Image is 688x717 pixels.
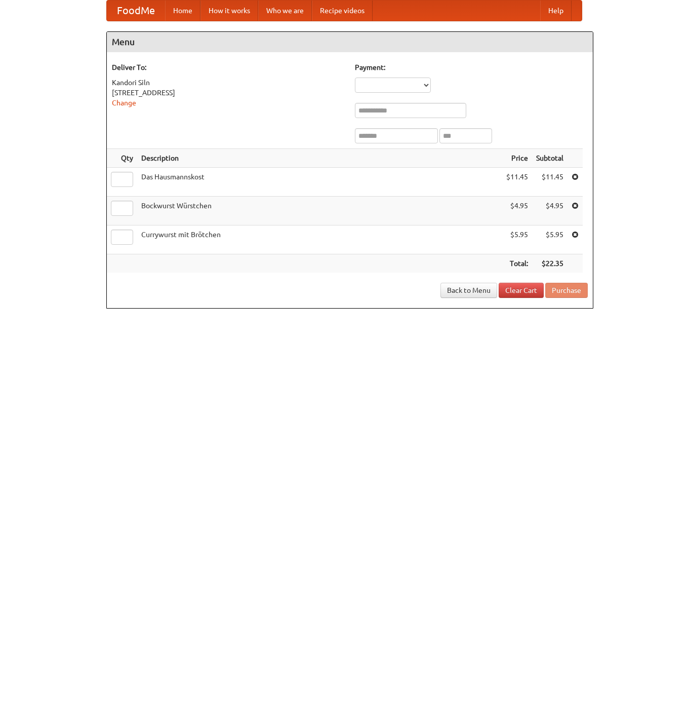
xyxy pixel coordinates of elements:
[502,254,532,273] th: Total:
[112,99,136,107] a: Change
[107,149,137,168] th: Qty
[137,149,502,168] th: Description
[137,168,502,197] td: Das Hausmannskost
[107,32,593,52] h4: Menu
[540,1,572,21] a: Help
[137,225,502,254] td: Currywurst mit Brötchen
[112,88,345,98] div: [STREET_ADDRESS]
[532,197,568,225] td: $4.95
[312,1,373,21] a: Recipe videos
[502,149,532,168] th: Price
[112,78,345,88] div: Kandori Siln
[532,168,568,197] td: $11.45
[502,225,532,254] td: $5.95
[502,197,532,225] td: $4.95
[112,62,345,72] h5: Deliver To:
[532,225,568,254] td: $5.95
[107,1,165,21] a: FoodMe
[200,1,258,21] a: How it works
[499,283,544,298] a: Clear Cart
[258,1,312,21] a: Who we are
[502,168,532,197] td: $11.45
[532,149,568,168] th: Subtotal
[440,283,497,298] a: Back to Menu
[137,197,502,225] td: Bockwurst Würstchen
[532,254,568,273] th: $22.35
[165,1,200,21] a: Home
[355,62,588,72] h5: Payment:
[545,283,588,298] button: Purchase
